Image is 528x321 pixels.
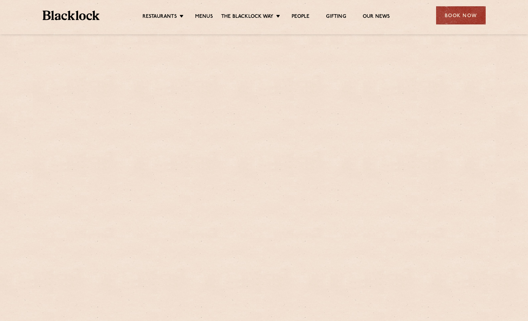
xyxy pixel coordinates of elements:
a: Gifting [326,14,346,21]
a: Our News [363,14,390,21]
a: Menus [195,14,213,21]
a: The Blacklock Way [221,14,273,21]
a: Restaurants [142,14,177,21]
img: BL_Textured_Logo-footer-cropped.svg [43,11,100,20]
div: Book Now [436,6,486,24]
a: People [292,14,309,21]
